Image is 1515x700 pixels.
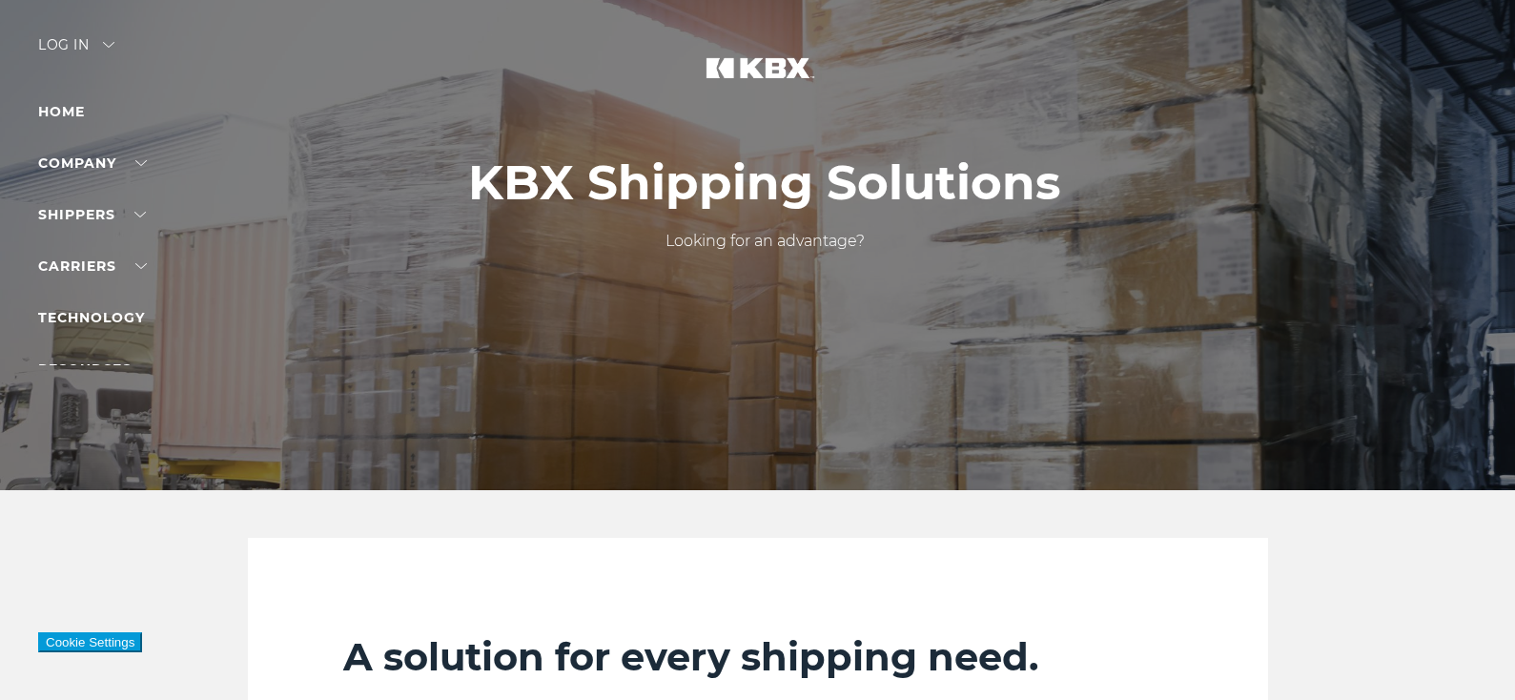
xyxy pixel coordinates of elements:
h2: A solution for every shipping need. [343,633,1173,681]
img: kbx logo [686,38,829,122]
a: Technology [38,309,145,326]
a: Company [38,154,147,172]
p: Looking for an advantage? [468,230,1061,253]
a: RESOURCES [38,360,162,378]
div: Log in [38,38,114,66]
a: SHIPPERS [38,206,146,223]
h1: KBX Shipping Solutions [468,155,1061,211]
button: Cookie Settings [38,632,142,652]
a: Home [38,103,85,120]
img: arrow [103,42,114,48]
a: Carriers [38,257,147,275]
